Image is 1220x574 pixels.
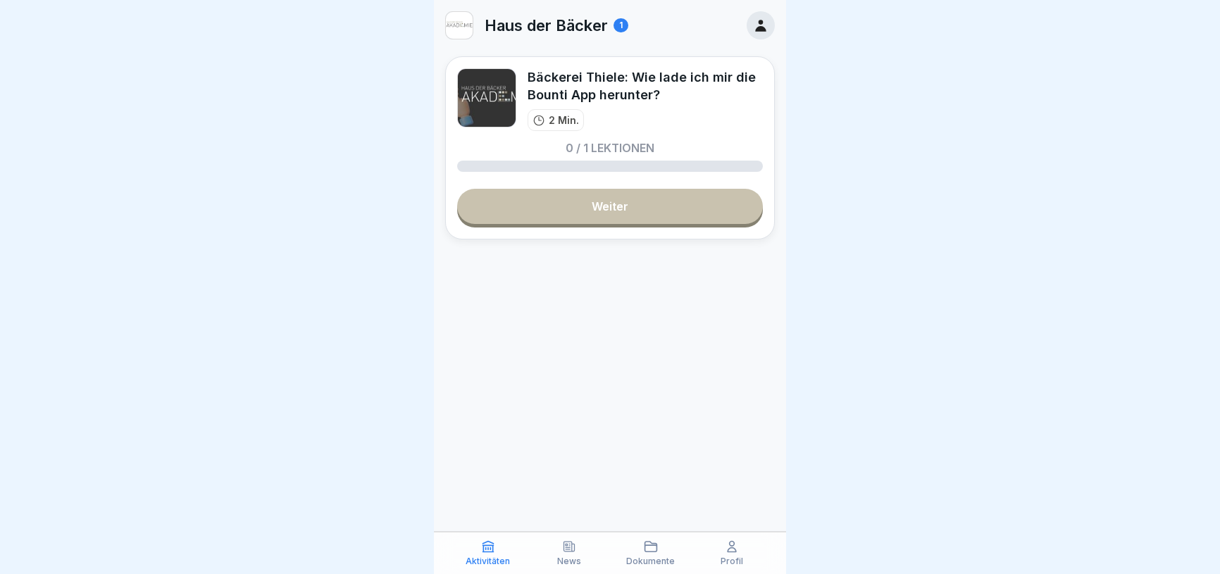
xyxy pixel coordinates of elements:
[549,113,579,127] p: 2 Min.
[566,142,654,154] p: 0 / 1 Lektionen
[466,556,510,566] p: Aktivitäten
[528,68,763,104] div: Bäckerei Thiele: Wie lade ich mir die Bounti App herunter?
[557,556,581,566] p: News
[614,18,628,32] div: 1
[446,12,473,39] img: h1uq8udo25ity8yr8xlavs7l.png
[457,189,763,224] a: Weiter
[457,68,516,127] img: s78w77shk91l4aeybtorc9h7.png
[485,16,608,35] p: Haus der Bäcker
[721,556,743,566] p: Profil
[626,556,675,566] p: Dokumente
